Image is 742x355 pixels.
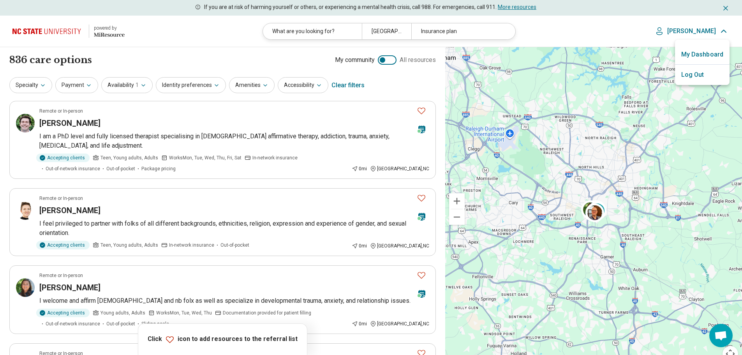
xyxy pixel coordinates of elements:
[9,77,52,93] button: Specialty
[39,272,83,279] p: Remote or In-person
[675,65,730,85] p: Log Out
[169,154,241,161] span: Works Mon, Tue, Wed, Thu, Fri, Sat
[39,282,100,293] h3: [PERSON_NAME]
[223,309,311,316] span: Documentation provided for patient filling
[100,242,158,249] span: Teen, Young adults, Adults
[588,201,606,220] div: 6
[252,154,298,161] span: In-network insurance
[100,154,158,161] span: Teen, Young adults, Adults
[141,320,169,327] span: Sliding scale
[12,22,125,41] a: North Carolina State University powered by
[36,154,90,162] div: Accepting clients
[136,81,139,89] span: 1
[722,3,730,12] button: Dismiss
[141,165,176,172] span: Package pricing
[414,267,429,283] button: Favorite
[148,335,298,344] p: Click icon to add resources to the referral list
[400,55,436,65] span: All resources
[94,25,125,32] div: powered by
[362,23,411,39] div: [GEOGRAPHIC_DATA], [GEOGRAPHIC_DATA]
[449,193,465,209] button: Zoom in
[204,3,536,11] p: If you are at risk of harming yourself or others, or experiencing a mental health crisis, call 98...
[498,4,536,10] a: More resources
[36,241,90,249] div: Accepting clients
[229,77,275,93] button: Amenities
[106,320,135,327] span: Out-of-pocket
[12,22,84,41] img: North Carolina State University
[667,27,716,35] p: [PERSON_NAME]
[39,108,83,115] p: Remote or In-person
[370,320,429,327] div: [GEOGRAPHIC_DATA] , NC
[414,103,429,119] button: Favorite
[169,242,214,249] span: In-network insurance
[156,77,226,93] button: Identity preferences
[675,44,730,65] a: My Dashboard
[39,118,100,129] h3: [PERSON_NAME]
[39,205,100,216] h3: [PERSON_NAME]
[106,165,135,172] span: Out-of-pocket
[46,320,100,327] span: Out-of-network insurance
[220,242,249,249] span: Out-of-pocket
[335,55,375,65] span: My community
[101,77,153,93] button: Availability1
[449,209,465,225] button: Zoom out
[46,165,100,172] span: Out-of-network insurance
[55,77,98,93] button: Payment
[39,132,429,150] p: I am a PhD level and fully licensed therapist specialising in [DEMOGRAPHIC_DATA] affirmative ther...
[36,309,90,317] div: Accepting clients
[39,195,83,202] p: Remote or In-person
[352,165,367,172] div: 0 mi
[9,53,92,67] h1: 836 care options
[414,190,429,206] button: Favorite
[411,23,510,39] div: Insurance plan
[709,324,733,347] a: Open chat
[39,296,429,306] p: I welcome and affirm [DEMOGRAPHIC_DATA] and nb folx as well as specialize in developmental trauma...
[39,219,429,238] p: I feel privileged to partner with folks of all different backgrounds, ethnicities, religion, expr...
[370,165,429,172] div: [GEOGRAPHIC_DATA] , NC
[100,309,145,316] span: Young adults, Adults
[352,242,367,249] div: 0 mi
[370,242,429,249] div: [GEOGRAPHIC_DATA] , NC
[156,309,212,316] span: Works Mon, Tue, Wed, Thu
[352,320,367,327] div: 0 mi
[263,23,362,39] div: What are you looking for?
[331,76,365,95] div: Clear filters
[278,77,328,93] button: Accessibility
